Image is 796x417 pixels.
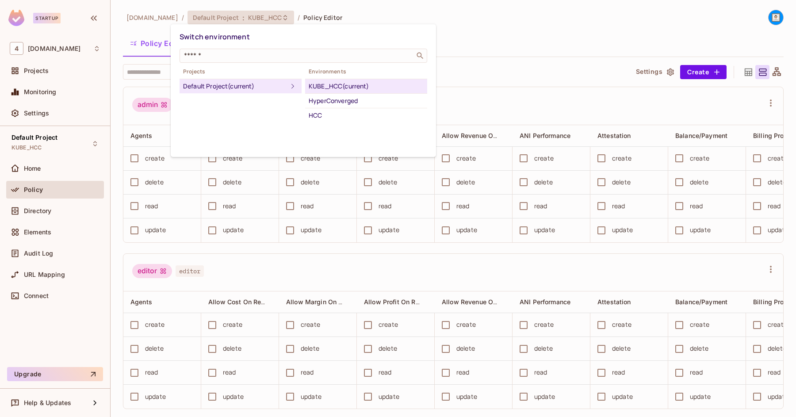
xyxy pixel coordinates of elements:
span: Switch environment [180,32,250,42]
div: HyperConverged [309,96,424,106]
div: KUBE_HCC (current) [309,81,424,92]
span: Environments [305,68,427,75]
div: HCC [309,110,424,121]
span: Projects [180,68,302,75]
div: Default Project (current) [183,81,287,92]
